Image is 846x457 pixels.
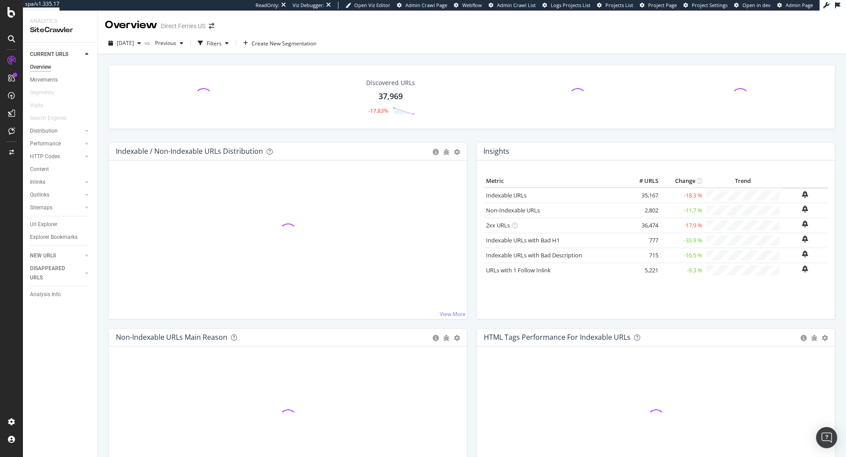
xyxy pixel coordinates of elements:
[705,175,782,188] th: Trend
[801,335,807,341] div: circle-info
[30,203,52,212] div: Sitemaps
[484,333,631,342] div: HTML Tags Performance for Indexable URLs
[30,220,57,229] div: Url Explorer
[354,2,390,8] span: Open Viz Editor
[660,218,705,233] td: -17.9 %
[105,18,157,33] div: Overview
[30,63,91,72] a: Overview
[483,145,509,157] h4: Insights
[30,233,91,242] a: Explorer Bookmarks
[209,23,214,29] div: arrow-right-arrow-left
[30,114,67,123] div: Search Engines
[30,178,82,187] a: Inlinks
[816,427,837,448] div: Open Intercom Messenger
[30,165,49,174] div: Content
[433,149,439,155] div: circle-info
[30,203,82,212] a: Sitemaps
[484,175,625,188] th: Metric
[405,2,447,8] span: Admin Crawl Page
[802,250,808,257] div: bell-plus
[293,2,324,9] div: Viz Debugger:
[30,152,60,161] div: HTTP Codes
[30,88,63,97] a: Segments
[116,333,227,342] div: Non-Indexable URLs Main Reason
[252,40,316,47] span: Create New Segmentation
[30,190,49,200] div: Outlinks
[660,203,705,218] td: -11.7 %
[443,335,449,341] div: bug
[440,310,466,318] a: View More
[734,2,771,9] a: Open in dev
[378,91,403,102] div: 37,969
[433,335,439,341] div: circle-info
[489,2,536,9] a: Admin Crawl List
[30,178,45,187] div: Inlinks
[240,36,320,50] button: Create New Segmentation
[660,263,705,278] td: -9.3 %
[802,235,808,242] div: bell-plus
[625,203,660,218] td: 2,802
[256,2,279,9] div: ReadOnly:
[105,36,145,50] button: [DATE]
[30,233,78,242] div: Explorer Bookmarks
[30,264,82,282] a: DISAPPEARED URLS
[660,233,705,248] td: -33.9 %
[443,149,449,155] div: bug
[366,78,415,87] div: Discovered URLs
[30,152,82,161] a: HTTP Codes
[660,248,705,263] td: -16.5 %
[648,2,677,8] span: Project Page
[811,335,817,341] div: bug
[30,63,51,72] div: Overview
[30,18,90,25] div: Analytics
[640,2,677,9] a: Project Page
[207,40,222,47] div: Filters
[551,2,590,8] span: Logs Projects List
[625,188,660,203] td: 35,167
[605,2,633,8] span: Projects List
[30,290,61,299] div: Analysis Info
[368,107,388,115] div: -17.83%
[542,2,590,9] a: Logs Projects List
[194,36,232,50] button: Filters
[625,263,660,278] td: 5,221
[822,335,828,341] div: gear
[30,126,58,136] div: Distribution
[152,36,187,50] button: Previous
[802,265,808,272] div: bell-plus
[30,75,58,85] div: Movements
[30,50,82,59] a: CURRENT URLS
[777,2,813,9] a: Admin Page
[497,2,536,8] span: Admin Crawl List
[30,251,56,260] div: NEW URLS
[462,2,482,8] span: Webflow
[802,191,808,198] div: bell-plus
[30,290,91,299] a: Analysis Info
[454,2,482,9] a: Webflow
[397,2,447,9] a: Admin Crawl Page
[660,175,705,188] th: Change
[625,233,660,248] td: 777
[30,114,75,123] a: Search Engines
[30,251,82,260] a: NEW URLS
[454,335,460,341] div: gear
[486,266,551,274] a: URLs with 1 Follow Inlink
[30,139,61,149] div: Performance
[683,2,727,9] a: Project Settings
[30,126,82,136] a: Distribution
[30,139,82,149] a: Performance
[30,190,82,200] a: Outlinks
[161,22,205,30] div: Direct Ferries US
[30,165,91,174] a: Content
[486,221,510,229] a: 2xx URLs
[30,25,90,35] div: SiteCrawler
[345,2,390,9] a: Open Viz Editor
[30,101,43,110] div: Visits
[152,39,176,47] span: Previous
[802,220,808,227] div: bell-plus
[486,251,582,259] a: Indexable URLs with Bad Description
[660,188,705,203] td: -18.3 %
[786,2,813,8] span: Admin Page
[486,236,560,244] a: Indexable URLs with Bad H1
[30,75,91,85] a: Movements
